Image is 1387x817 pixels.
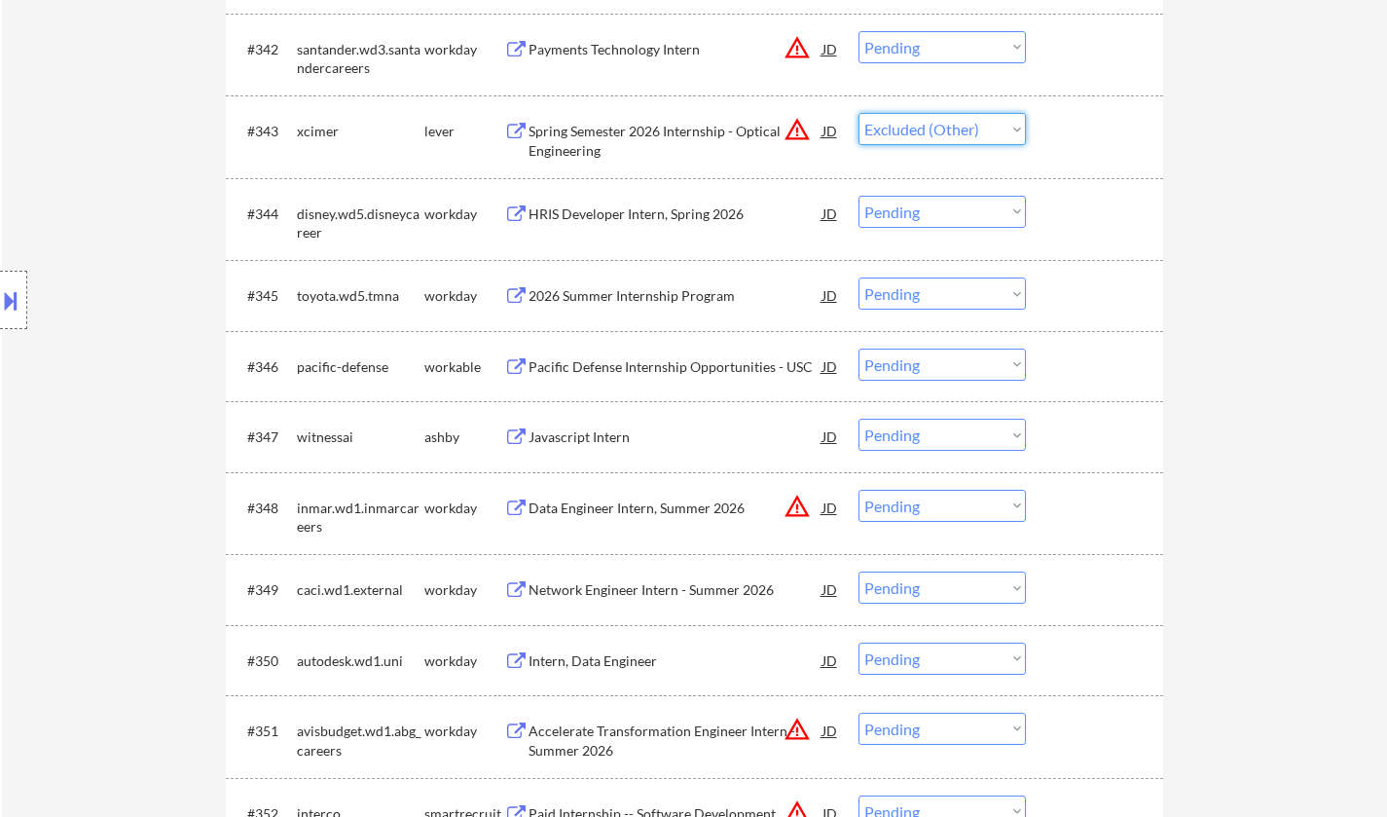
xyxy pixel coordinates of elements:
div: xcimer [297,122,424,141]
button: warning_amber [784,493,811,520]
div: autodesk.wd1.uni [297,651,424,671]
div: JD [821,713,840,748]
div: inmar.wd1.inmarcareers [297,499,424,537]
div: workday [424,286,504,306]
div: caci.wd1.external [297,580,424,600]
div: workable [424,357,504,377]
div: Javascript Intern [529,427,822,447]
div: Network Engineer Intern - Summer 2026 [529,580,822,600]
div: workday [424,40,504,59]
div: witnessai [297,427,424,447]
div: pacific-defense [297,357,424,377]
div: JD [821,349,840,384]
div: lever [424,122,504,141]
div: JD [821,31,840,66]
div: workday [424,651,504,671]
div: toyota.wd5.tmna [297,286,424,306]
button: warning_amber [784,34,811,61]
div: JD [821,643,840,678]
div: ashby [424,427,504,447]
button: warning_amber [784,116,811,143]
div: workday [424,204,504,224]
div: workday [424,499,504,518]
div: JD [821,490,840,525]
div: santander.wd3.santandercareers [297,40,424,78]
div: JD [821,196,840,231]
div: #348 [247,499,281,518]
button: warning_amber [784,716,811,743]
div: workday [424,580,504,600]
div: #342 [247,40,281,59]
div: #350 [247,651,281,671]
div: Payments Technology Intern [529,40,822,59]
div: Spring Semester 2026 Internship - Optical Engineering [529,122,822,160]
div: Pacific Defense Internship Opportunities - USC [529,357,822,377]
div: disney.wd5.disneycareer [297,204,424,242]
div: JD [821,278,840,313]
div: Accelerate Transformation Engineer Intern - Summer 2026 [529,722,822,760]
div: #351 [247,722,281,741]
div: Data Engineer Intern, Summer 2026 [529,499,822,518]
div: avisbudget.wd1.abg_careers [297,722,424,760]
div: JD [821,113,840,148]
div: HRIS Developer Intern, Spring 2026 [529,204,822,224]
div: 2026 Summer Internship Program [529,286,822,306]
div: Intern, Data Engineer [529,651,822,671]
div: #349 [247,580,281,600]
div: workday [424,722,504,741]
div: JD [821,572,840,607]
div: JD [821,419,840,454]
